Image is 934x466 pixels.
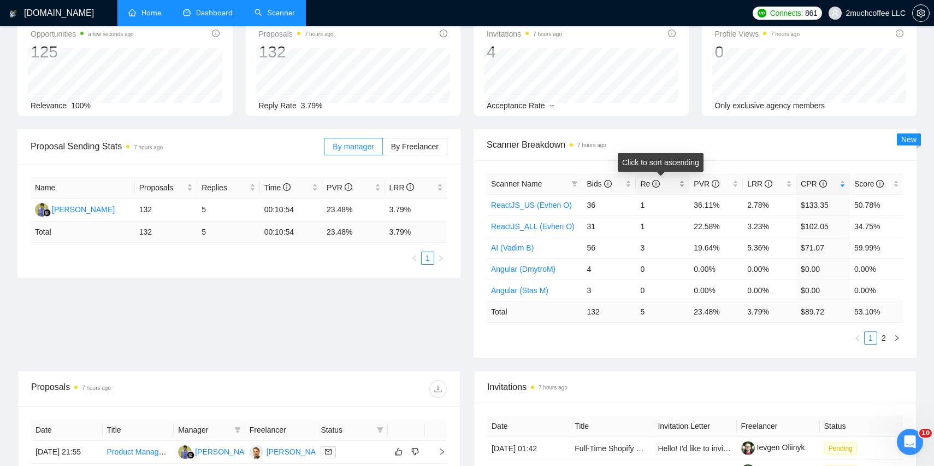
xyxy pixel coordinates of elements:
td: 0 [636,279,689,301]
span: filter [569,176,580,192]
a: Full-Time Shopify Developer for Exclusive Project [575,444,742,453]
td: 50.78% [850,194,903,215]
span: info-circle [652,180,660,188]
div: 0 [715,42,800,62]
span: info-circle [819,180,827,188]
td: 0.00% [850,258,903,279]
th: Replies [197,177,259,199]
span: Score [854,179,884,188]
li: 2 [877,331,890,345]
span: info-circle [668,30,676,37]
th: Status [820,416,903,437]
td: 2.78% [743,194,796,215]
td: 59.99% [850,237,903,258]
td: 23.48 % [689,301,743,322]
span: Proposals [259,27,334,40]
th: Date [31,420,103,441]
button: left [851,331,864,345]
time: 7 hours ago [82,385,111,391]
span: right [438,255,444,261]
button: like [392,445,405,458]
div: 125 [31,42,134,62]
li: Previous Page [851,331,864,345]
span: Manager [178,424,230,436]
span: Only exclusive agency members [715,101,825,110]
td: 00:10:54 [260,199,322,222]
th: Manager [174,420,245,441]
span: Pending [824,442,857,455]
a: AD[PERSON_NAME] [35,205,115,213]
span: user [831,9,839,17]
span: left [854,335,861,341]
button: setting [912,4,930,22]
th: Freelancer [245,420,317,441]
span: Relevance [31,101,67,110]
td: 3.79 % [743,301,796,322]
td: Total [31,222,135,243]
span: 861 [805,7,817,19]
td: 132 [582,301,636,322]
span: info-circle [283,183,291,191]
td: 3 [582,279,636,301]
a: AI (Vadim B) [491,243,534,252]
span: filter [375,422,386,438]
span: right [894,335,900,341]
span: info-circle [765,180,772,188]
iframe: Intercom live chat [897,429,923,455]
span: Status [321,424,373,436]
th: Name [31,177,135,199]
span: info-circle [406,183,414,191]
td: 5.36% [743,237,796,258]
span: download [430,385,446,393]
img: logo [9,5,17,22]
img: AD [178,445,192,459]
td: 23.48% [322,199,385,222]
span: Proposal Sending Stats [31,139,324,153]
td: 132 [135,199,197,222]
a: searchScanner [255,8,295,18]
a: Ievgen Oliinyk [741,443,805,452]
time: a few seconds ago [88,31,133,37]
td: 4 [582,258,636,279]
time: 7 hours ago [539,385,568,391]
td: $0.00 [796,258,850,279]
span: By manager [333,142,374,151]
span: Invitations [487,380,903,394]
td: $0.00 [796,279,850,301]
span: Replies [202,182,247,194]
span: Dashboard [196,8,233,18]
li: Next Page [890,331,903,345]
td: Full-Time Shopify Developer for Exclusive Project [570,437,653,460]
time: 7 hours ago [577,142,606,148]
div: [PERSON_NAME] [195,446,258,458]
span: like [395,447,403,456]
td: 56 [582,237,636,258]
span: info-circle [345,183,352,191]
span: New [901,135,917,144]
td: 36.11% [689,194,743,215]
button: left [408,252,421,265]
td: [DATE] 21:55 [31,441,103,464]
span: Acceptance Rate [487,101,545,110]
span: left [411,255,418,261]
td: 22.58% [689,215,743,237]
td: $ 89.72 [796,301,850,322]
td: 34.75% [850,215,903,237]
div: 132 [259,42,334,62]
a: ReactJS_ALL (Evhen O) [491,222,575,231]
time: 7 hours ago [533,31,562,37]
img: gigradar-bm.png [187,451,194,459]
img: VB [250,445,263,459]
td: 31 [582,215,636,237]
td: 00:10:54 [260,222,322,243]
th: Freelancer [737,416,820,437]
td: 0.00% [743,279,796,301]
a: 1 [422,252,434,264]
li: Previous Page [408,252,421,265]
td: [DATE] 01:42 [487,437,570,460]
th: Date [487,416,570,437]
span: -- [549,101,554,110]
li: 1 [421,252,434,265]
span: Invitations [487,27,562,40]
td: 3 [636,237,689,258]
